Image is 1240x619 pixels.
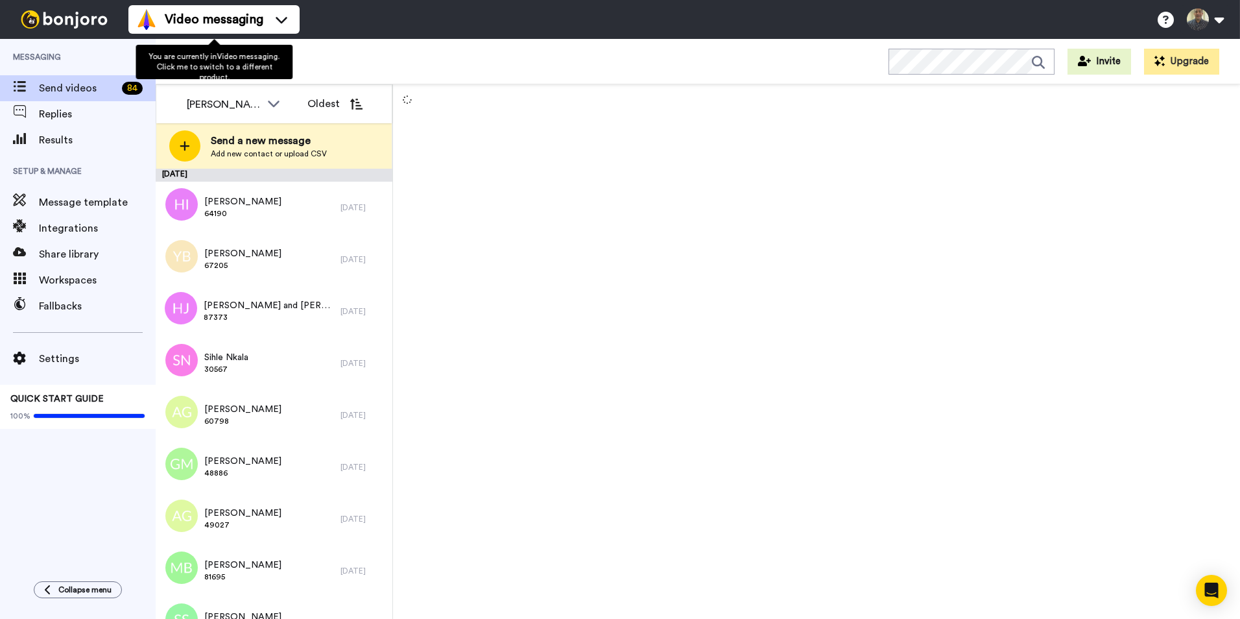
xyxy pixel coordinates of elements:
span: 49027 [204,520,281,530]
span: Message template [39,195,156,210]
span: [PERSON_NAME] and [PERSON_NAME] [204,299,334,312]
span: Collapse menu [58,585,112,595]
span: Results [39,132,156,148]
span: 30567 [204,364,248,374]
span: Integrations [39,221,156,236]
button: Oldest [298,91,372,117]
span: [PERSON_NAME] [204,195,281,208]
span: 81695 [204,572,281,582]
span: Video messaging [165,10,263,29]
span: Fallbacks [39,298,156,314]
span: [PERSON_NAME] [204,559,281,572]
span: [PERSON_NAME] [204,507,281,520]
div: [DATE] [340,410,386,420]
span: 64190 [204,208,281,219]
div: [PERSON_NAME] [187,97,261,112]
span: Add new contact or upload CSV [211,149,327,159]
button: Upgrade [1144,49,1219,75]
div: [DATE] [340,202,386,213]
span: Replies [39,106,156,122]
div: [DATE] [340,566,386,576]
div: [DATE] [340,514,386,524]
span: [PERSON_NAME] [204,455,281,468]
div: Open Intercom Messenger [1196,575,1227,606]
span: Settings [39,351,156,367]
img: mb.png [165,552,198,584]
span: You are currently in Video messaging . Click me to switch to a different product. [149,53,280,81]
img: ag.png [165,500,198,532]
span: 100% [10,411,30,421]
img: gm.png [165,448,198,480]
img: bj-logo-header-white.svg [16,10,113,29]
span: Share library [39,247,156,262]
span: Sihle Nkala [204,351,248,364]
span: [PERSON_NAME] [204,403,281,416]
span: 67205 [204,260,281,271]
img: vm-color.svg [136,9,157,30]
span: 48886 [204,468,281,478]
span: Workspaces [39,273,156,288]
button: Collapse menu [34,581,122,598]
div: [DATE] [340,462,386,472]
div: [DATE] [340,254,386,265]
img: hi.png [165,188,198,221]
div: [DATE] [340,306,386,317]
span: 87373 [204,312,334,322]
div: 84 [122,82,143,95]
span: QUICK START GUIDE [10,394,104,404]
div: [DATE] [340,358,386,369]
span: [PERSON_NAME] [204,247,281,260]
img: yb.png [165,240,198,273]
img: hj.png [165,292,197,324]
img: ag.png [165,396,198,428]
span: 60798 [204,416,281,426]
button: Invite [1067,49,1131,75]
div: [DATE] [156,169,392,182]
img: sn.png [165,344,198,376]
span: Send a new message [211,133,327,149]
span: Send videos [39,80,117,96]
